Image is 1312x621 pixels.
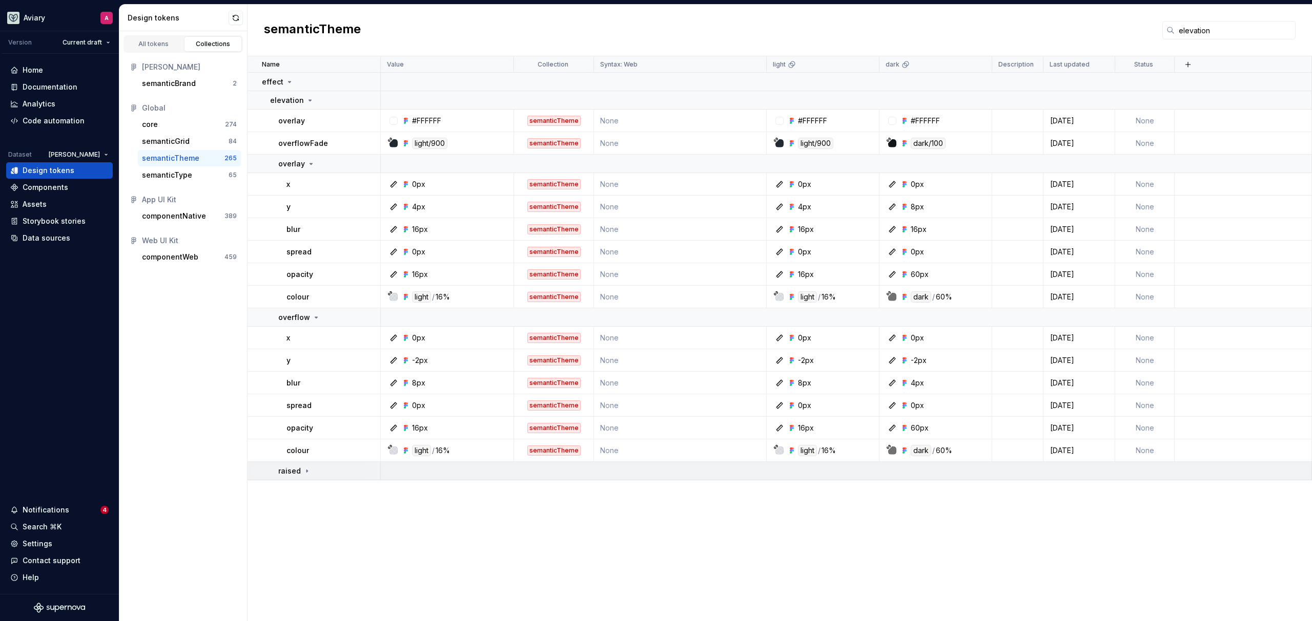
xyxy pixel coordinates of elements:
td: None [1115,372,1175,394]
td: None [594,196,767,218]
div: Storybook stories [23,216,86,226]
p: overflowFade [278,138,328,148]
div: light [798,445,817,456]
div: 16% [822,445,836,456]
button: Current draft [58,35,115,50]
div: [DATE] [1044,179,1114,189]
p: opacity [286,423,313,433]
div: [DATE] [1044,445,1114,456]
div: 4px [798,202,811,212]
div: semanticTheme [527,445,581,456]
a: Home [6,62,113,78]
div: / [818,291,821,303]
td: None [594,439,767,462]
div: 0px [798,247,811,257]
div: semanticTheme [527,202,581,212]
div: semanticTheme [527,116,581,126]
div: Web UI Kit [142,235,237,246]
div: 0px [911,333,924,343]
td: None [594,132,767,155]
p: y [286,355,291,366]
div: [PERSON_NAME] [142,62,237,72]
div: 0px [412,400,425,411]
div: Assets [23,199,47,209]
button: Notifications4 [6,502,113,518]
a: semanticGrid84 [138,133,241,149]
td: None [1115,327,1175,349]
td: None [594,417,767,439]
div: semanticTheme [527,179,581,189]
p: blur [286,378,300,388]
div: Documentation [23,82,77,92]
div: 16% [436,291,450,303]
div: light/900 [798,138,833,149]
button: core274 [138,116,241,133]
div: Collections [188,40,239,48]
td: None [1115,349,1175,372]
div: 16px [798,224,814,234]
a: Components [6,179,113,196]
p: Last updated [1050,60,1090,69]
a: semanticBrand2 [138,75,241,92]
div: semanticTheme [142,153,199,163]
td: None [594,110,767,132]
div: All tokens [128,40,179,48]
a: semanticTheme265 [138,150,241,166]
p: dark [886,60,899,69]
p: colour [286,445,309,456]
div: #FFFFFF [911,116,940,126]
input: Search in tokens... [1175,21,1296,39]
div: 65 [229,171,237,179]
div: light [798,291,817,303]
div: Search ⌘K [23,522,61,532]
div: semanticTheme [527,400,581,411]
p: Value [387,60,404,69]
p: Description [998,60,1034,69]
td: None [1115,110,1175,132]
div: Version [8,38,32,47]
p: overlay [278,159,305,169]
div: 16px [911,224,927,234]
div: 0px [911,400,924,411]
a: componentWeb459 [138,249,241,265]
div: Help [23,572,39,583]
div: / [818,445,821,456]
p: Name [262,60,280,69]
div: #FFFFFF [412,116,441,126]
div: dark [911,291,931,303]
a: Code automation [6,113,113,129]
div: 16px [798,423,814,433]
p: x [286,179,290,189]
a: Storybook stories [6,213,113,229]
button: semanticType65 [138,167,241,183]
div: / [432,291,435,303]
div: dark/100 [911,138,946,149]
div: A [105,14,109,22]
div: Dataset [8,151,32,159]
div: [DATE] [1044,116,1114,126]
div: 0px [412,179,425,189]
div: 60% [936,445,952,456]
button: Search ⌘K [6,519,113,535]
td: None [1115,173,1175,196]
a: componentNative389 [138,208,241,224]
td: None [1115,132,1175,155]
div: Contact support [23,555,80,566]
div: [DATE] [1044,202,1114,212]
p: Collection [538,60,568,69]
div: core [142,119,158,130]
p: elevation [270,95,304,105]
td: None [594,241,767,263]
div: 2 [233,79,237,88]
p: effect [262,77,283,87]
div: Design tokens [128,13,229,23]
div: [DATE] [1044,138,1114,148]
div: 0px [798,333,811,343]
div: [DATE] [1044,247,1114,257]
div: Components [23,182,68,192]
a: Analytics [6,96,113,112]
p: overlay [278,116,305,126]
p: spread [286,400,312,411]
